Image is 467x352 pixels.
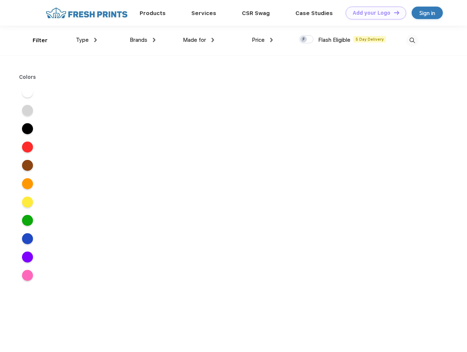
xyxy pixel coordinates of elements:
img: dropdown.png [212,38,214,42]
span: Made for [183,37,206,43]
span: Brands [130,37,147,43]
img: dropdown.png [270,38,273,42]
div: Colors [14,73,42,81]
span: Type [76,37,89,43]
img: desktop_search.svg [406,34,418,47]
div: Add your Logo [353,10,390,16]
img: dropdown.png [153,38,155,42]
img: DT [394,11,399,15]
img: dropdown.png [94,38,97,42]
img: fo%20logo%202.webp [44,7,130,19]
div: Filter [33,36,48,45]
span: Flash Eligible [318,37,350,43]
span: Price [252,37,265,43]
div: Sign in [419,9,435,17]
a: Sign in [412,7,443,19]
a: Products [140,10,166,16]
span: 5 Day Delivery [353,36,386,43]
